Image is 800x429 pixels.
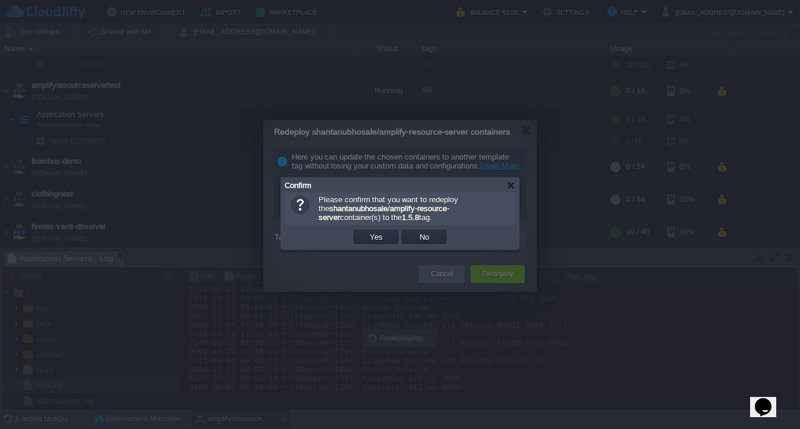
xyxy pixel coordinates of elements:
[366,231,386,242] button: Yes
[402,213,419,222] b: 1.5.8
[285,181,311,190] span: Confirm
[319,195,458,222] span: Please confirm that you want to redeploy the container(s) to the tag.
[750,382,788,417] iframe: chat widget
[319,204,450,222] b: shantanubhosale/amplify-resource-server
[416,231,433,242] button: No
